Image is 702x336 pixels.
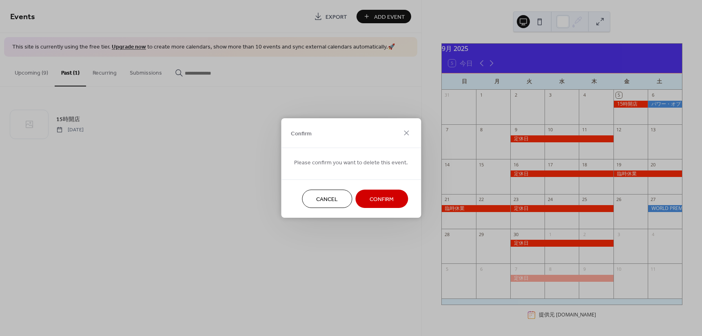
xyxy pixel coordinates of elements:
span: Confirm [370,195,394,204]
span: Please confirm you want to delete this event. [294,159,408,167]
button: Confirm [355,190,408,208]
span: Confirm [291,129,312,138]
button: Cancel [302,190,352,208]
span: Cancel [316,195,338,204]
